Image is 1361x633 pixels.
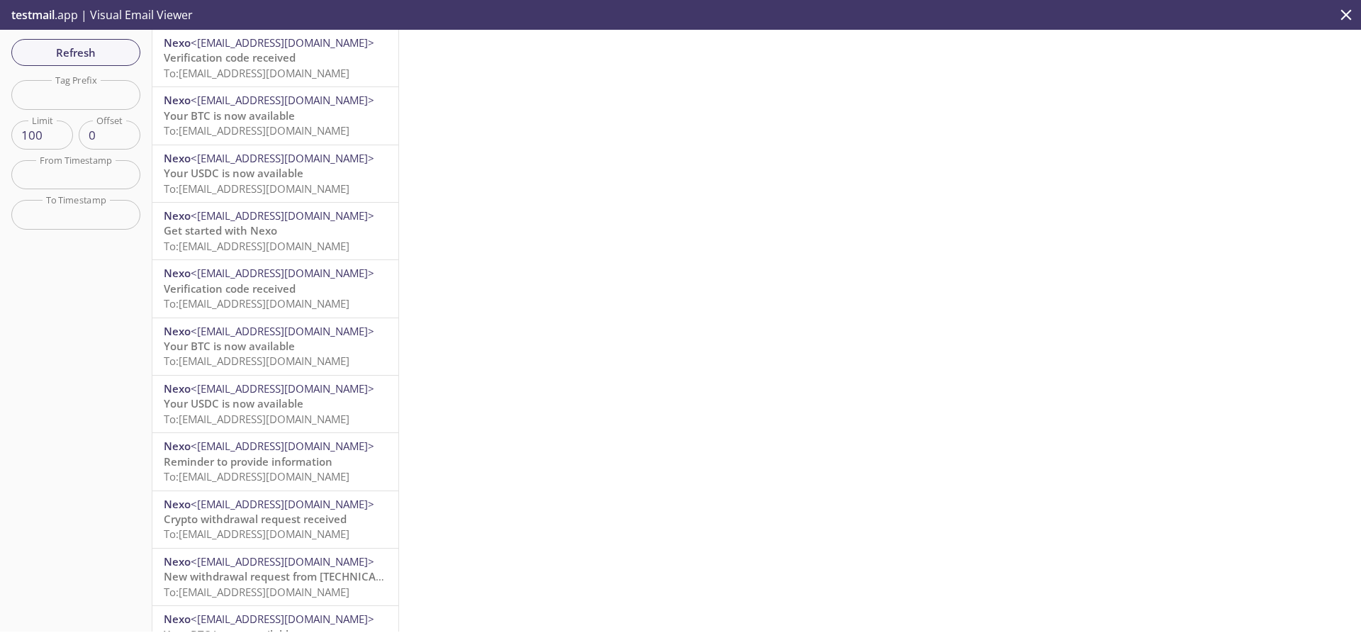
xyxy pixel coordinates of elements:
[164,454,332,469] span: Reminder to provide information
[152,491,398,548] div: Nexo<[EMAIL_ADDRESS][DOMAIN_NAME]>Crypto withdrawal request receivedTo:[EMAIL_ADDRESS][DOMAIN_NAME]
[191,208,374,223] span: <[EMAIL_ADDRESS][DOMAIN_NAME]>
[164,339,295,353] span: Your BTC is now available
[164,108,295,123] span: Your BTC is now available
[164,569,435,583] span: New withdrawal request from [TECHNICAL_ID] - (CET)
[164,612,191,626] span: Nexo
[11,7,55,23] span: testmail
[164,93,191,107] span: Nexo
[164,585,349,599] span: To: [EMAIL_ADDRESS][DOMAIN_NAME]
[164,239,349,253] span: To: [EMAIL_ADDRESS][DOMAIN_NAME]
[191,151,374,165] span: <[EMAIL_ADDRESS][DOMAIN_NAME]>
[164,166,303,180] span: Your USDC is now available
[152,87,398,144] div: Nexo<[EMAIL_ADDRESS][DOMAIN_NAME]>Your BTC is now availableTo:[EMAIL_ADDRESS][DOMAIN_NAME]
[191,554,374,568] span: <[EMAIL_ADDRESS][DOMAIN_NAME]>
[164,554,191,568] span: Nexo
[152,203,398,259] div: Nexo<[EMAIL_ADDRESS][DOMAIN_NAME]>Get started with NexoTo:[EMAIL_ADDRESS][DOMAIN_NAME]
[11,39,140,66] button: Refresh
[164,66,349,80] span: To: [EMAIL_ADDRESS][DOMAIN_NAME]
[164,324,191,338] span: Nexo
[164,381,191,396] span: Nexo
[152,376,398,432] div: Nexo<[EMAIL_ADDRESS][DOMAIN_NAME]>Your USDC is now availableTo:[EMAIL_ADDRESS][DOMAIN_NAME]
[191,35,374,50] span: <[EMAIL_ADDRESS][DOMAIN_NAME]>
[191,266,374,280] span: <[EMAIL_ADDRESS][DOMAIN_NAME]>
[152,30,398,86] div: Nexo<[EMAIL_ADDRESS][DOMAIN_NAME]>Verification code receivedTo:[EMAIL_ADDRESS][DOMAIN_NAME]
[164,181,349,196] span: To: [EMAIL_ADDRESS][DOMAIN_NAME]
[191,93,374,107] span: <[EMAIL_ADDRESS][DOMAIN_NAME]>
[164,439,191,453] span: Nexo
[164,412,349,426] span: To: [EMAIL_ADDRESS][DOMAIN_NAME]
[152,549,398,605] div: Nexo<[EMAIL_ADDRESS][DOMAIN_NAME]>New withdrawal request from [TECHNICAL_ID] - (CET)To:[EMAIL_ADD...
[191,439,374,453] span: <[EMAIL_ADDRESS][DOMAIN_NAME]>
[164,497,191,511] span: Nexo
[164,50,296,65] span: Verification code received
[164,208,191,223] span: Nexo
[164,354,349,368] span: To: [EMAIL_ADDRESS][DOMAIN_NAME]
[164,123,349,138] span: To: [EMAIL_ADDRESS][DOMAIN_NAME]
[164,223,277,237] span: Get started with Nexo
[164,266,191,280] span: Nexo
[191,612,374,626] span: <[EMAIL_ADDRESS][DOMAIN_NAME]>
[191,497,374,511] span: <[EMAIL_ADDRESS][DOMAIN_NAME]>
[164,151,191,165] span: Nexo
[23,43,129,62] span: Refresh
[164,512,347,526] span: Crypto withdrawal request received
[164,296,349,310] span: To: [EMAIL_ADDRESS][DOMAIN_NAME]
[191,324,374,338] span: <[EMAIL_ADDRESS][DOMAIN_NAME]>
[164,396,303,410] span: Your USDC is now available
[152,145,398,202] div: Nexo<[EMAIL_ADDRESS][DOMAIN_NAME]>Your USDC is now availableTo:[EMAIL_ADDRESS][DOMAIN_NAME]
[164,469,349,483] span: To: [EMAIL_ADDRESS][DOMAIN_NAME]
[164,35,191,50] span: Nexo
[164,527,349,541] span: To: [EMAIL_ADDRESS][DOMAIN_NAME]
[191,381,374,396] span: <[EMAIL_ADDRESS][DOMAIN_NAME]>
[152,318,398,375] div: Nexo<[EMAIL_ADDRESS][DOMAIN_NAME]>Your BTC is now availableTo:[EMAIL_ADDRESS][DOMAIN_NAME]
[164,281,296,296] span: Verification code received
[152,433,398,490] div: Nexo<[EMAIL_ADDRESS][DOMAIN_NAME]>Reminder to provide informationTo:[EMAIL_ADDRESS][DOMAIN_NAME]
[152,260,398,317] div: Nexo<[EMAIL_ADDRESS][DOMAIN_NAME]>Verification code receivedTo:[EMAIL_ADDRESS][DOMAIN_NAME]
